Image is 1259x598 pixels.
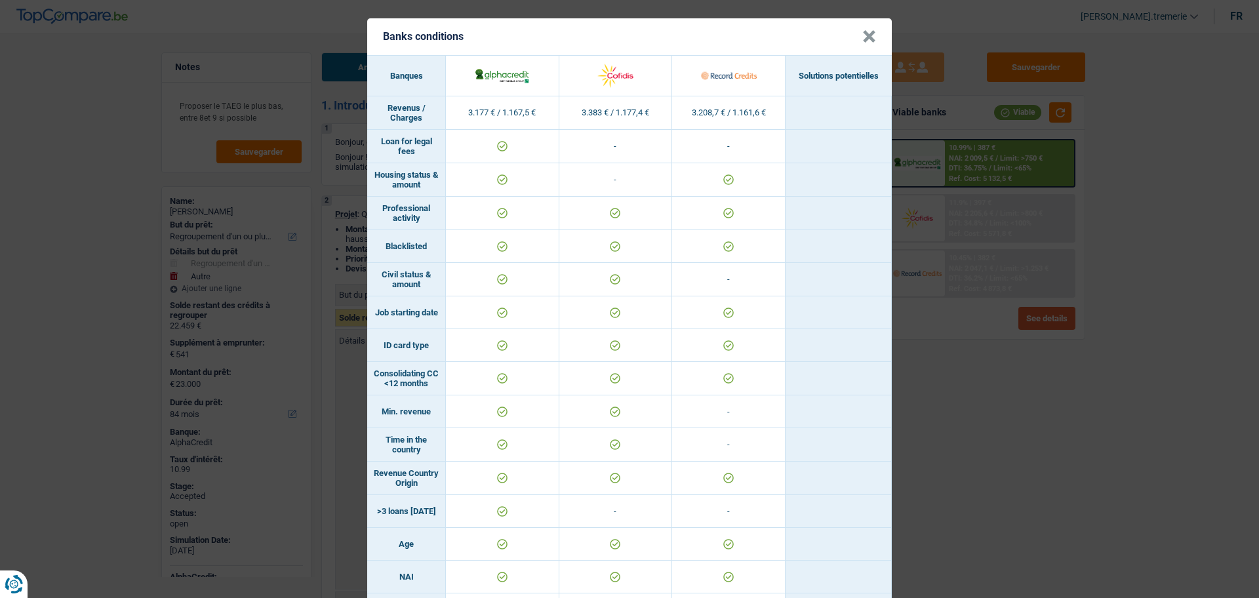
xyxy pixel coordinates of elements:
th: Solutions potentielles [786,56,892,96]
h5: Banks conditions [383,30,464,43]
td: - [672,428,786,462]
td: >3 loans [DATE] [367,495,446,528]
td: Civil status & amount [367,263,446,296]
td: Professional activity [367,197,446,230]
td: Revenus / Charges [367,96,446,130]
td: 3.208,7 € / 1.161,6 € [672,96,786,130]
img: Cofidis [588,62,643,90]
td: Blacklisted [367,230,446,263]
td: Housing status & amount [367,163,446,197]
td: - [559,163,673,197]
td: Loan for legal fees [367,130,446,163]
td: Age [367,528,446,561]
td: 3.383 € / 1.177,4 € [559,96,673,130]
td: - [559,130,673,163]
td: - [672,130,786,163]
td: - [672,263,786,296]
th: Banques [367,56,446,96]
button: Close [862,30,876,43]
td: Job starting date [367,296,446,329]
img: AlphaCredit [474,67,530,84]
td: - [672,395,786,428]
td: Time in the country [367,428,446,462]
td: ID card type [367,329,446,362]
td: Consolidating CC <12 months [367,362,446,395]
td: NAI [367,561,446,593]
img: Record Credits [701,62,757,90]
td: 3.177 € / 1.167,5 € [446,96,559,130]
td: Revenue Country Origin [367,462,446,495]
td: - [672,495,786,528]
td: Min. revenue [367,395,446,428]
td: - [559,495,673,528]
